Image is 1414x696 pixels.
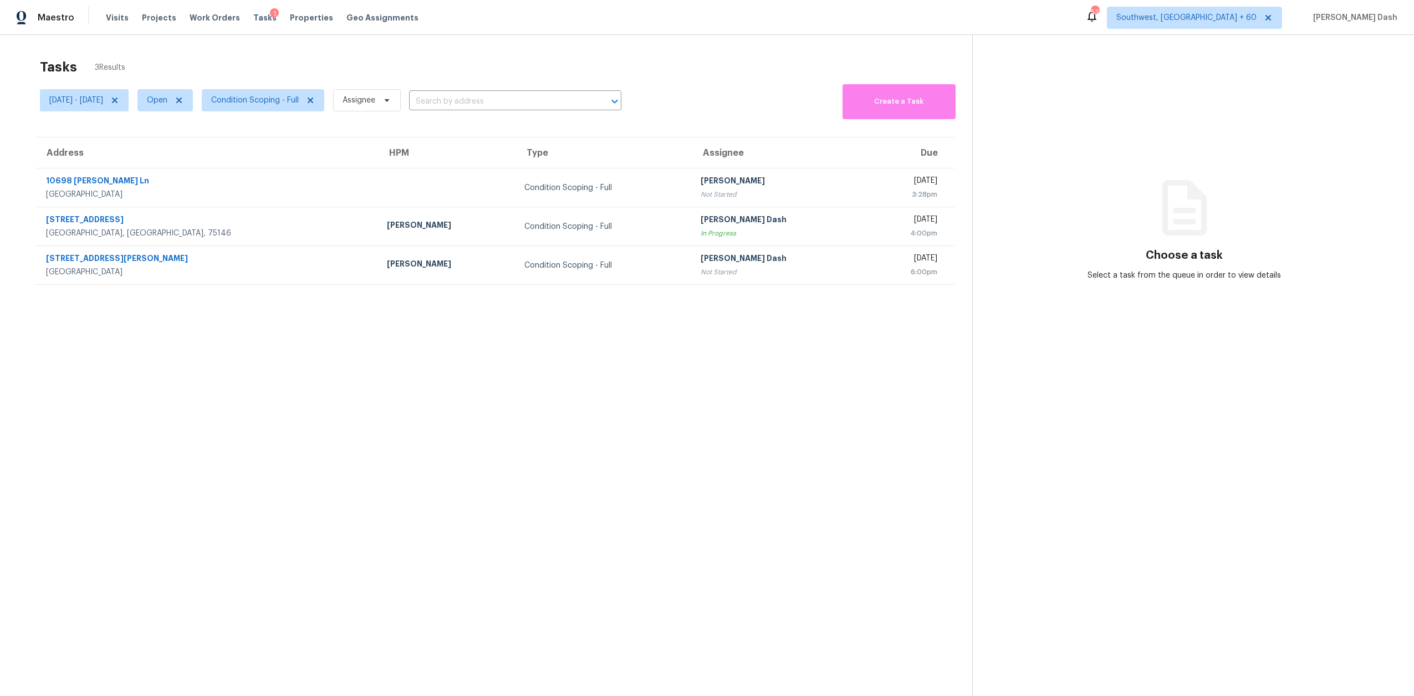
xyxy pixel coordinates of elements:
span: Condition Scoping - Full [211,95,299,106]
button: Create a Task [843,84,956,119]
div: [DATE] [874,175,937,189]
div: [GEOGRAPHIC_DATA] [46,189,369,200]
div: [STREET_ADDRESS][PERSON_NAME] [46,253,369,267]
div: [GEOGRAPHIC_DATA] [46,267,369,278]
th: Due [865,137,954,168]
span: Create a Task [848,95,950,108]
h2: Tasks [40,62,77,73]
th: HPM [378,137,515,168]
span: Projects [142,12,176,23]
div: Condition Scoping - Full [524,182,683,193]
div: Condition Scoping - Full [524,221,683,232]
span: Assignee [343,95,375,106]
span: Properties [290,12,333,23]
div: Select a task from the queue in order to view details [1079,270,1290,281]
div: Not Started [701,267,856,278]
th: Type [515,137,692,168]
span: Visits [106,12,129,23]
input: Search by address [409,93,590,110]
span: Maestro [38,12,74,23]
div: Not Started [701,189,856,200]
h3: Choose a task [1146,250,1223,261]
div: [STREET_ADDRESS] [46,214,369,228]
div: [PERSON_NAME] [387,219,507,233]
div: In Progress [701,228,856,239]
div: [PERSON_NAME] Dash [701,253,856,267]
div: 537 [1091,7,1099,18]
div: [PERSON_NAME] [701,175,856,189]
span: Tasks [253,14,277,22]
div: [DATE] [874,253,937,267]
span: Geo Assignments [346,12,418,23]
div: 4:00pm [874,228,937,239]
th: Assignee [692,137,865,168]
span: Work Orders [190,12,240,23]
th: Address [35,137,378,168]
span: [DATE] - [DATE] [49,95,103,106]
div: 1 [270,8,279,19]
span: [PERSON_NAME] Dash [1309,12,1397,23]
span: Southwest, [GEOGRAPHIC_DATA] + 60 [1116,12,1257,23]
button: Open [607,94,622,109]
div: Condition Scoping - Full [524,260,683,271]
div: [DATE] [874,214,937,228]
div: [PERSON_NAME] Dash [701,214,856,228]
span: Open [147,95,167,106]
div: [GEOGRAPHIC_DATA], [GEOGRAPHIC_DATA], 75146 [46,228,369,239]
div: 3:28pm [874,189,937,200]
div: [PERSON_NAME] [387,258,507,272]
div: 10698 [PERSON_NAME] Ln [46,175,369,189]
div: 6:00pm [874,267,937,278]
span: 3 Results [95,62,125,73]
